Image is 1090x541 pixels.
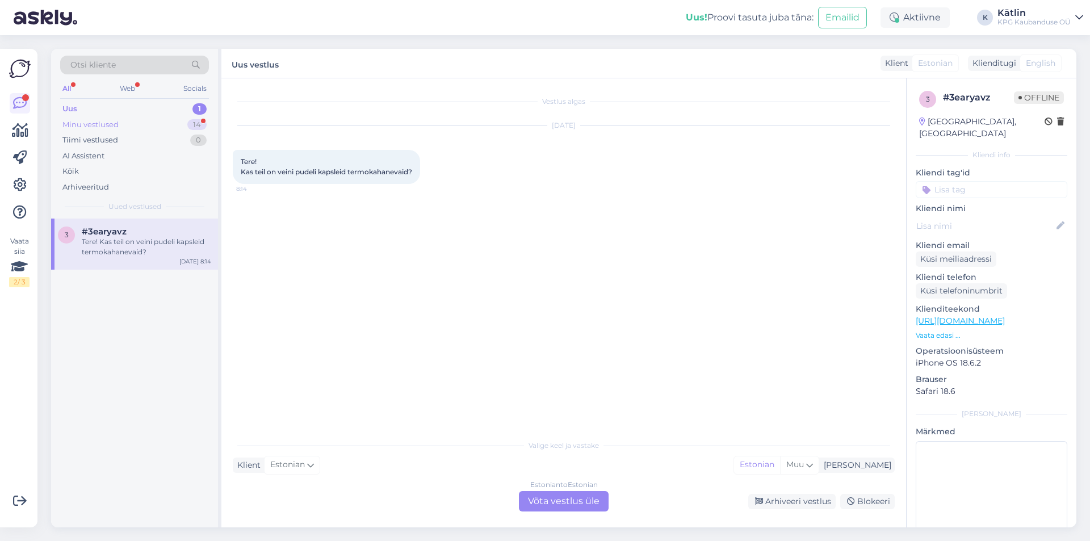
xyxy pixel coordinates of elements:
[62,182,109,193] div: Arhiveeritud
[233,441,895,451] div: Valige keel ja vastake
[748,494,836,509] div: Arhiveeri vestlus
[916,385,1067,397] p: Safari 18.6
[968,57,1016,69] div: Klienditugi
[1026,57,1055,69] span: English
[926,95,930,103] span: 3
[916,167,1067,179] p: Kliendi tag'id
[62,119,119,131] div: Minu vestlused
[818,7,867,28] button: Emailid
[62,150,104,162] div: AI Assistent
[919,116,1045,140] div: [GEOGRAPHIC_DATA], [GEOGRAPHIC_DATA]
[9,58,31,79] img: Askly Logo
[686,12,707,23] b: Uus!
[918,57,953,69] span: Estonian
[916,271,1067,283] p: Kliendi telefon
[62,166,79,177] div: Kõik
[519,491,609,511] div: Võta vestlus üle
[60,81,73,96] div: All
[686,11,814,24] div: Proovi tasuta juba täna:
[977,10,993,26] div: K
[1014,91,1064,104] span: Offline
[9,277,30,287] div: 2 / 3
[916,251,996,267] div: Küsi meiliaadressi
[62,103,77,115] div: Uus
[734,456,780,473] div: Estonian
[270,459,305,471] span: Estonian
[233,97,895,107] div: Vestlus algas
[916,345,1067,357] p: Operatsioonisüsteem
[916,303,1067,315] p: Klienditeekond
[232,56,279,71] label: Uus vestlus
[233,120,895,131] div: [DATE]
[916,374,1067,385] p: Brauser
[881,57,908,69] div: Klient
[82,237,211,257] div: Tere! Kas teil on veini pudeli kapsleid termokahanevaid?
[190,135,207,146] div: 0
[65,230,69,239] span: 3
[997,18,1071,27] div: KPG Kaubanduse OÜ
[916,330,1067,341] p: Vaata edasi ...
[916,409,1067,419] div: [PERSON_NAME]
[118,81,137,96] div: Web
[62,135,118,146] div: Tiimi vestlused
[233,459,261,471] div: Klient
[916,203,1067,215] p: Kliendi nimi
[916,357,1067,369] p: iPhone OS 18.6.2
[9,236,30,287] div: Vaata siia
[943,91,1014,104] div: # 3earyavz
[786,459,804,469] span: Muu
[916,426,1067,438] p: Märkmed
[916,150,1067,160] div: Kliendi info
[840,494,895,509] div: Blokeeri
[236,184,279,193] span: 8:14
[819,459,891,471] div: [PERSON_NAME]
[881,7,950,28] div: Aktiivne
[530,480,598,490] div: Estonian to Estonian
[916,220,1054,232] input: Lisa nimi
[916,316,1005,326] a: [URL][DOMAIN_NAME]
[181,81,209,96] div: Socials
[916,181,1067,198] input: Lisa tag
[916,240,1067,251] p: Kliendi email
[187,119,207,131] div: 14
[916,283,1007,299] div: Küsi telefoninumbrit
[241,157,412,176] span: Tere! Kas teil on veini pudeli kapsleid termokahanevaid?
[997,9,1071,18] div: Kätlin
[179,257,211,266] div: [DATE] 8:14
[70,59,116,71] span: Otsi kliente
[192,103,207,115] div: 1
[997,9,1083,27] a: KätlinKPG Kaubanduse OÜ
[82,227,127,237] span: #3earyavz
[108,202,161,212] span: Uued vestlused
